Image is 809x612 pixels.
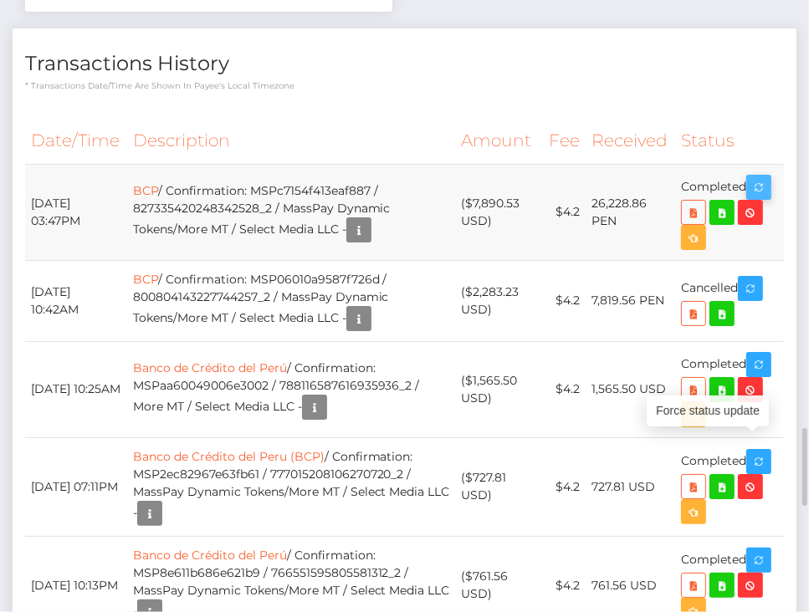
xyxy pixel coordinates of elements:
[127,260,456,341] td: / Confirmation: MSP06010a9587f726d / 800804143227744257_2 / MassPay Dynamic Tokens/More MT / Sele...
[543,164,586,260] td: $4.2
[25,118,127,164] th: Date/Time
[456,118,543,164] th: Amount
[133,548,287,563] a: Banco de Crédito del Perú
[586,118,675,164] th: Received
[586,260,675,341] td: 7,819.56 PEN
[25,437,127,536] td: [DATE] 07:11PM
[133,449,325,464] a: Banco de Crédito del Peru (BCP)
[25,260,127,341] td: [DATE] 10:42AM
[25,49,784,79] h4: Transactions History
[456,437,543,536] td: ($727.81 USD)
[675,437,784,536] td: Completed
[543,341,586,437] td: $4.2
[456,341,543,437] td: ($1,565.50 USD)
[456,260,543,341] td: ($2,283.23 USD)
[675,341,784,437] td: Completed
[586,437,675,536] td: 727.81 USD
[127,118,456,164] th: Description
[133,183,158,198] a: BCP
[133,360,287,375] a: Banco de Crédito del Perú
[543,437,586,536] td: $4.2
[127,164,456,260] td: / Confirmation: MSPc7154f413eaf887 / 827335420248342528_2 / MassPay Dynamic Tokens/More MT / Sele...
[456,164,543,260] td: ($7,890.53 USD)
[543,118,586,164] th: Fee
[25,79,784,92] p: * Transactions date/time are shown in payee's local timezone
[127,341,456,437] td: / Confirmation: MSPaa60049006e3002 / 788116587616935936_2 / More MT / Select Media LLC -
[133,272,158,287] a: BCP
[675,260,784,341] td: Cancelled
[675,118,784,164] th: Status
[675,164,784,260] td: Completed
[647,395,769,426] div: Force status update
[25,341,127,437] td: [DATE] 10:25AM
[586,164,675,260] td: 26,228.86 PEN
[586,341,675,437] td: 1,565.50 USD
[543,260,586,341] td: $4.2
[25,164,127,260] td: [DATE] 03:47PM
[127,437,456,536] td: / Confirmation: MSP2ec82967e63fb61 / 777015208106270720_2 / MassPay Dynamic Tokens/More MT / Sele...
